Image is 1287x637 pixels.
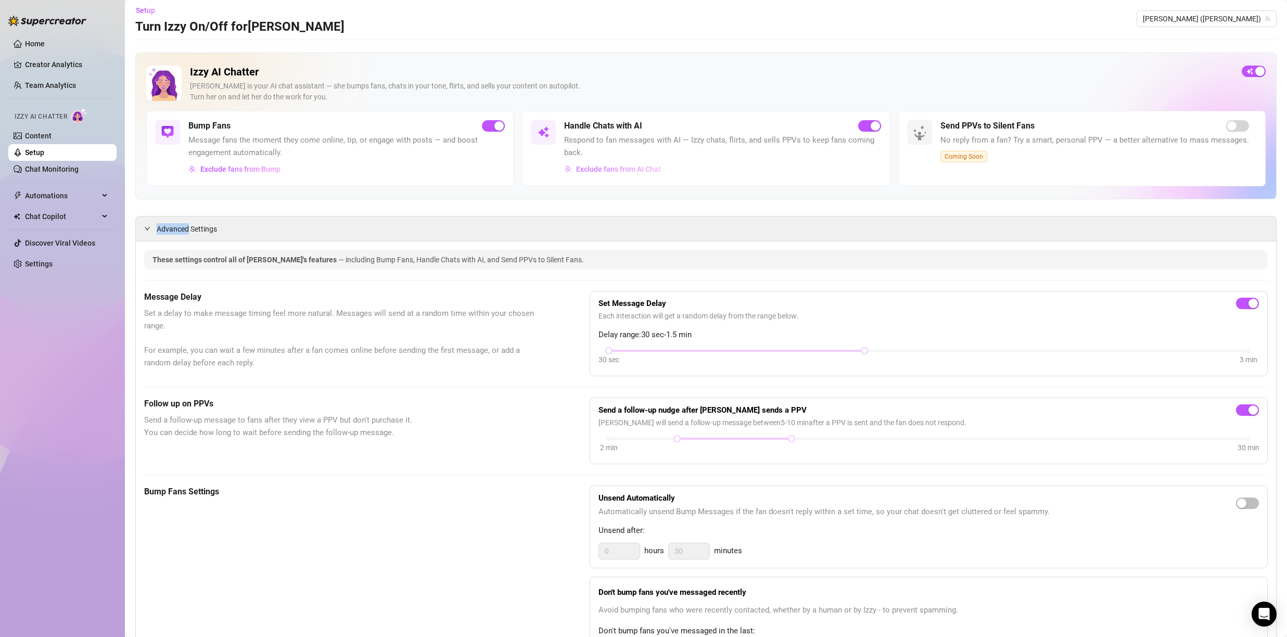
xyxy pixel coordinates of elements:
h3: Turn Izzy On/Off for [PERSON_NAME] [135,19,345,35]
img: svg%3e [189,165,196,173]
div: 3 min [1240,354,1257,365]
a: Chat Monitoring [25,165,79,173]
strong: Set Message Delay [598,299,666,308]
a: Home [25,40,45,48]
h2: Izzy AI Chatter [190,66,1233,79]
button: Exclude fans from Bump [188,161,281,177]
img: Chat Copilot [14,213,20,220]
span: Send a follow-up message to fans after they view a PPV but don't purchase it. You can decide how ... [144,414,538,439]
img: AI Chatter [71,108,87,123]
span: Automations [25,187,99,204]
span: Respond to fan messages with AI — Izzy chats, flirts, and sells PPVs to keep fans coming back. [564,134,881,159]
a: Creator Analytics [25,56,108,73]
span: No reply from a fan? Try a smart, personal PPV — a better alternative to mass messages. [940,134,1249,147]
img: logo-BBDzfeDw.svg [8,16,86,26]
img: svg%3e [537,126,550,138]
h5: Send PPVs to Silent Fans [940,120,1035,132]
a: Content [25,132,52,140]
span: minutes [714,545,742,557]
span: team [1265,16,1271,22]
span: Exclude fans from AI Chat [576,165,661,173]
strong: Send a follow-up nudge after [PERSON_NAME] sends a PPV [598,405,807,415]
button: Exclude fans from AI Chat [564,161,661,177]
strong: Don't bump fans you've messaged recently [598,588,746,597]
a: Discover Viral Videos [25,239,95,247]
a: Team Analytics [25,81,76,90]
span: Coming Soon [940,151,987,162]
span: — including Bump Fans, Handle Chats with AI, and Send PPVs to Silent Fans. [338,256,584,264]
span: Avoid bumping fans who were recently contacted, whether by a human or by Izzy - to prevent spamming. [598,604,1259,617]
div: 30 min [1238,442,1259,453]
span: thunderbolt [14,192,22,200]
h5: Bump Fans [188,120,231,132]
div: [PERSON_NAME] is your AI chat assistant — she bumps fans, chats in your tone, flirts, and sells y... [190,81,1233,103]
h5: Follow up on PPVs [144,398,538,410]
img: silent-fans-ppv-o-N6Mmdf.svg [913,125,929,142]
img: svg%3e [565,165,572,173]
span: Advanced Settings [157,223,217,235]
div: 2 min [600,442,618,453]
span: expanded [144,225,150,232]
span: [PERSON_NAME] will send a follow-up message between 5 - 10 min after a PPV is sent and the fan do... [598,417,1259,428]
span: Chat Copilot [25,208,99,225]
div: expanded [144,223,157,234]
img: Izzy AI Chatter [146,66,182,101]
div: 30 sec [598,354,619,365]
span: Sophie (sophiewrenn) [1143,11,1270,27]
div: Open Intercom Messenger [1252,602,1277,627]
span: Message fans the moment they come online, tip, or engage with posts — and boost engagement automa... [188,134,505,159]
strong: Unsend Automatically [598,493,675,503]
a: Settings [25,260,53,268]
span: Automatically unsend Bump Messages if the fan doesn't reply within a set time, so your chat doesn... [598,506,1050,518]
span: Izzy AI Chatter [15,112,67,122]
a: Setup [25,148,44,157]
h5: Handle Chats with AI [564,120,642,132]
h5: Bump Fans Settings [144,486,538,498]
span: Setup [136,6,155,15]
span: Delay range: 30 sec - 1.5 min [598,329,1259,341]
img: svg%3e [161,126,174,138]
h5: Message Delay [144,291,538,303]
span: Exclude fans from Bump [200,165,281,173]
span: hours [644,545,664,557]
span: Unsend after: [598,525,1259,537]
span: These settings control all of [PERSON_NAME]'s features [152,256,338,264]
span: Set a delay to make message timing feel more natural. Messages will send at a random time within ... [144,308,538,369]
button: Setup [135,2,163,19]
span: Each interaction will get a random delay from the range below. [598,310,1259,322]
